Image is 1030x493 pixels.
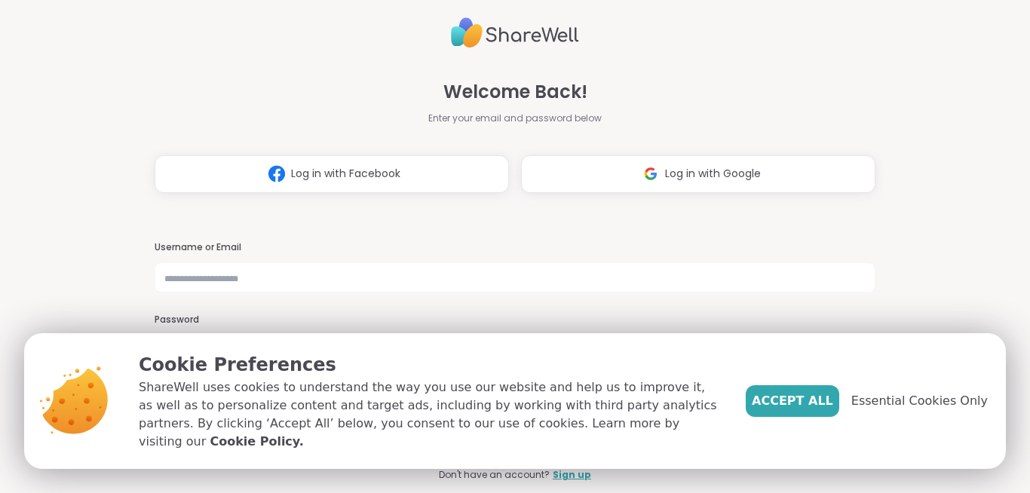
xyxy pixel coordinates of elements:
img: ShareWell Logomark [636,160,665,188]
button: Accept All [746,385,839,417]
a: Sign up [553,468,591,482]
span: Accept All [752,392,833,410]
p: Cookie Preferences [139,351,722,378]
img: ShareWell Logo [451,11,579,54]
h3: Username or Email [155,241,875,254]
img: ShareWell Logomark [262,160,291,188]
span: Don't have an account? [439,468,550,482]
span: Welcome Back! [443,78,587,106]
span: Essential Cookies Only [851,392,988,410]
p: ShareWell uses cookies to understand the way you use our website and help us to improve it, as we... [139,378,722,451]
button: Log in with Google [521,155,875,193]
h3: Password [155,314,875,326]
a: Cookie Policy. [210,433,303,451]
button: Log in with Facebook [155,155,509,193]
span: Enter your email and password below [428,112,602,125]
span: Log in with Google [665,166,761,182]
span: Log in with Facebook [291,166,400,182]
